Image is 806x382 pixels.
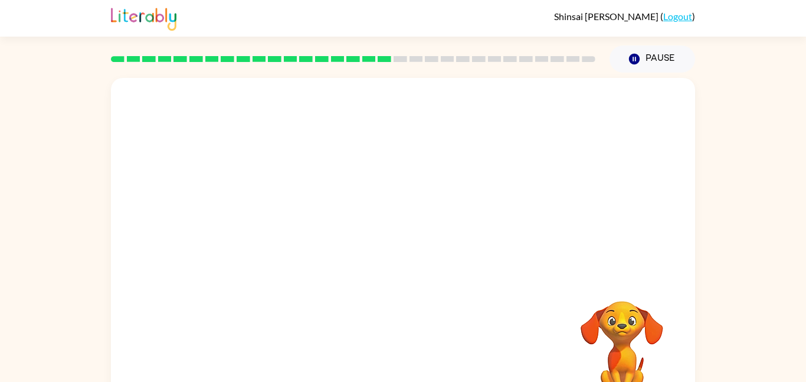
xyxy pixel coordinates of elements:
[111,5,176,31] img: Literably
[554,11,660,22] span: Shinsai [PERSON_NAME]
[610,45,695,73] button: Pause
[554,11,695,22] div: ( )
[663,11,692,22] a: Logout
